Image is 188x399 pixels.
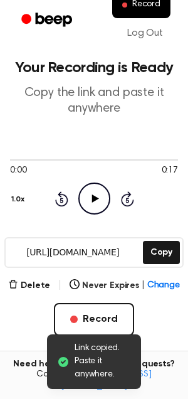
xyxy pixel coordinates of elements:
h1: Your Recording is Ready [10,60,178,75]
button: 1.0x [10,189,29,210]
a: Beep [13,8,83,33]
span: Contact us [8,370,180,391]
button: Delete [8,279,50,292]
p: Copy the link and paste it anywhere [10,85,178,117]
span: | [58,278,62,293]
a: Log Out [115,18,175,48]
button: Record [54,303,133,336]
span: 0:00 [10,164,26,178]
span: 0:17 [162,164,178,178]
button: Never Expires|Change [70,279,180,292]
span: Link copied. Paste it anywhere. [75,342,131,381]
button: Copy [143,241,180,264]
span: | [142,279,145,292]
span: Change [147,279,180,292]
a: [EMAIL_ADDRESS][DOMAIN_NAME] [61,370,152,390]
